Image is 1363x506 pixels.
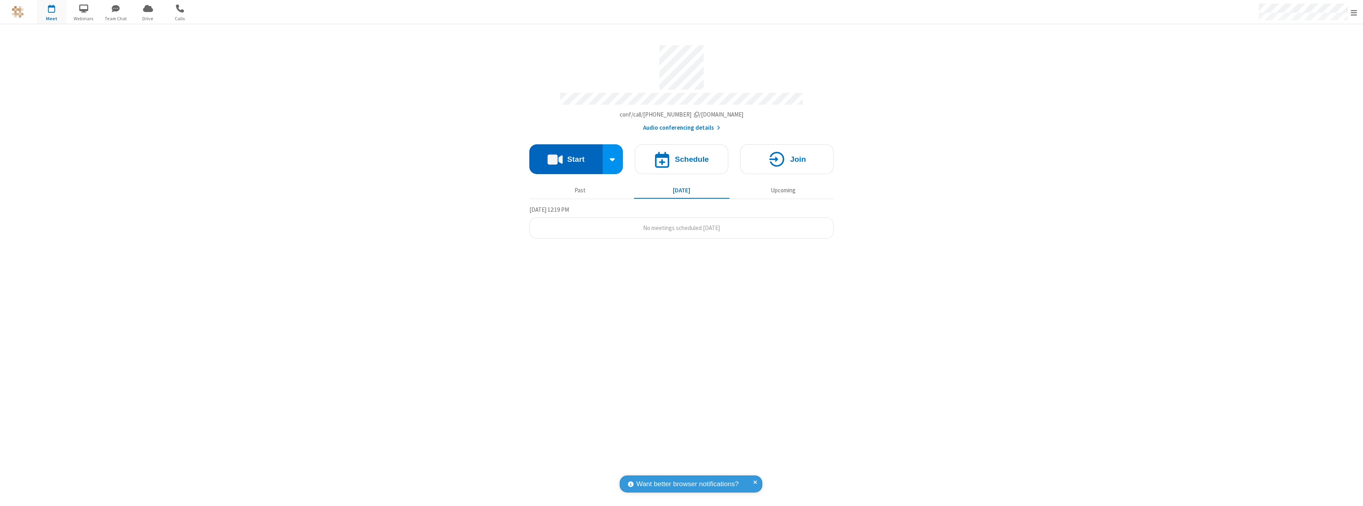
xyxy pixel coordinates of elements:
span: Webinars [69,15,99,22]
button: Audio conferencing details [643,123,720,132]
button: [DATE] [634,183,729,198]
h4: Schedule [675,155,709,163]
div: Start conference options [603,144,623,174]
section: Account details [529,39,834,132]
button: Schedule [635,144,728,174]
iframe: Chat [1343,485,1357,500]
span: Team Chat [101,15,131,22]
section: Today's Meetings [529,205,834,239]
button: Past [533,183,628,198]
span: No meetings scheduled [DATE] [643,224,720,232]
button: Copy my meeting room linkCopy my meeting room link [620,110,744,119]
span: Drive [133,15,163,22]
h4: Join [790,155,806,163]
span: Want better browser notifications? [636,479,739,489]
span: Copy my meeting room link [620,111,744,118]
button: Start [529,144,603,174]
button: Upcoming [735,183,831,198]
img: QA Selenium DO NOT DELETE OR CHANGE [12,6,24,18]
h4: Start [567,155,584,163]
button: Join [740,144,834,174]
span: Calls [165,15,195,22]
span: [DATE] 12:19 PM [529,206,569,213]
span: Meet [37,15,67,22]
